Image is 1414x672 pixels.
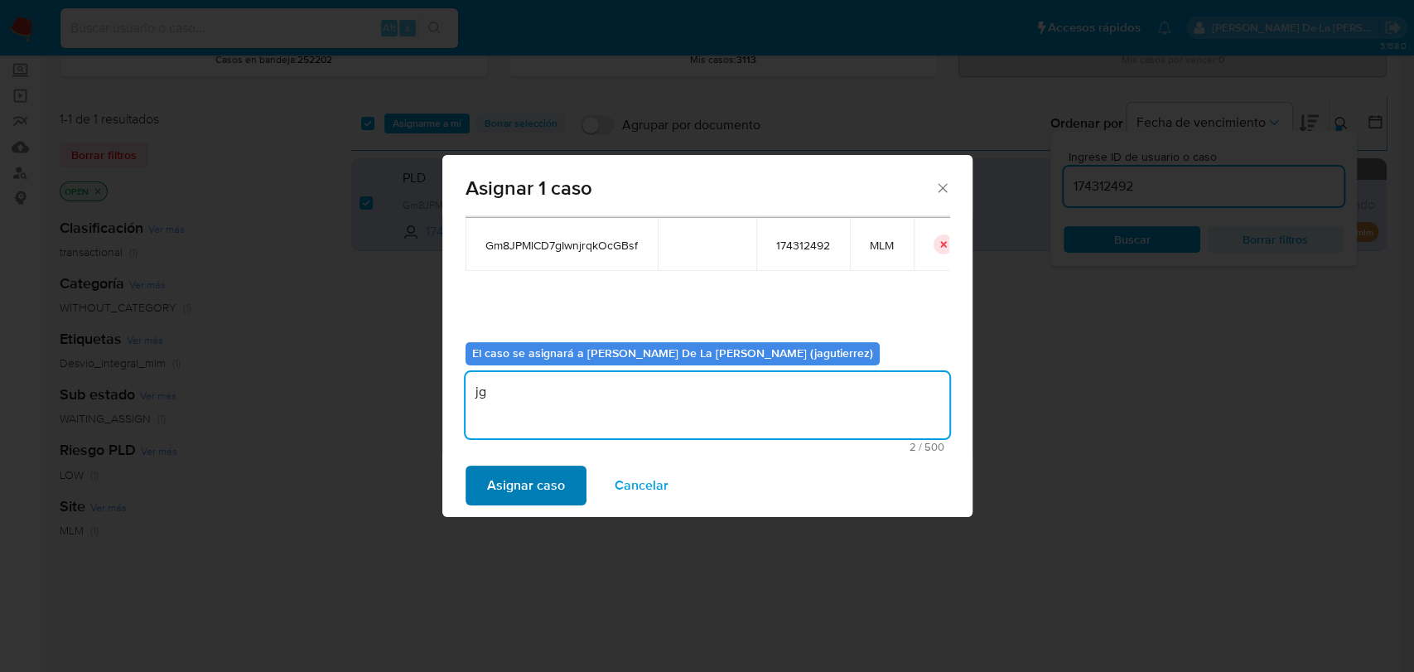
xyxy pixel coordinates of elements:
[466,466,586,505] button: Asignar caso
[776,238,830,253] span: 174312492
[870,238,894,253] span: MLM
[615,467,668,504] span: Cancelar
[471,442,944,452] span: Máximo 500 caracteres
[472,345,873,361] b: El caso se asignará a [PERSON_NAME] De La [PERSON_NAME] (jagutierrez)
[442,155,972,517] div: assign-modal
[934,234,953,254] button: icon-button
[934,180,949,195] button: Cerrar ventana
[593,466,690,505] button: Cancelar
[466,178,935,198] span: Asignar 1 caso
[466,372,949,438] textarea: jg
[485,238,638,253] span: Gm8JPMlCD7gIwnjrqkOcGBsf
[487,467,565,504] span: Asignar caso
